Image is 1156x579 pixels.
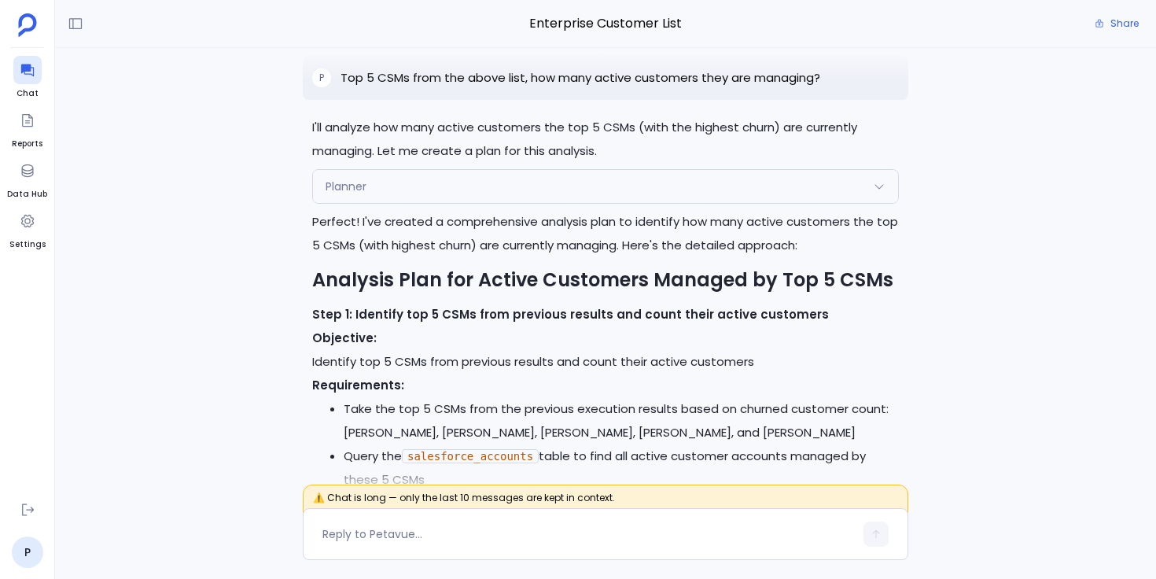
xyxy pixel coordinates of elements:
[344,397,899,444] li: Take the top 5 CSMs from the previous execution results based on churned customer count: [PERSON_...
[312,326,899,374] p: Identify top 5 CSMs from previous results and count their active customers
[326,179,366,194] span: Planner
[1085,13,1148,35] button: Share
[12,537,43,568] a: P
[312,306,829,323] strong: Step 1: Identify top 5 CSMs from previous results and count their active customers
[312,330,377,346] strong: Objective:
[303,13,908,34] span: Enterprise Customer List
[7,157,47,201] a: Data Hub
[312,210,899,257] p: Perfect! I've created a comprehensive analysis plan to identify how many active customers the top...
[402,449,539,463] code: salesforce_accounts
[12,106,42,150] a: Reports
[9,238,46,251] span: Settings
[344,444,899,492] li: Query the table to find all active customer accounts managed by these 5 CSMs
[12,138,42,150] span: Reports
[13,87,42,100] span: Chat
[18,13,37,37] img: petavue logo
[7,188,47,201] span: Data Hub
[312,377,404,393] strong: Requirements:
[1110,17,1139,30] span: Share
[312,267,899,293] h2: Analysis Plan for Active Customers Managed by Top 5 CSMs
[303,485,908,521] span: ⚠️ Chat is long — only the last 10 messages are kept in context.
[312,116,899,163] p: I'll analyze how many active customers the top 5 CSMs (with the highest churn) are currently mana...
[9,207,46,251] a: Settings
[13,56,42,100] a: Chat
